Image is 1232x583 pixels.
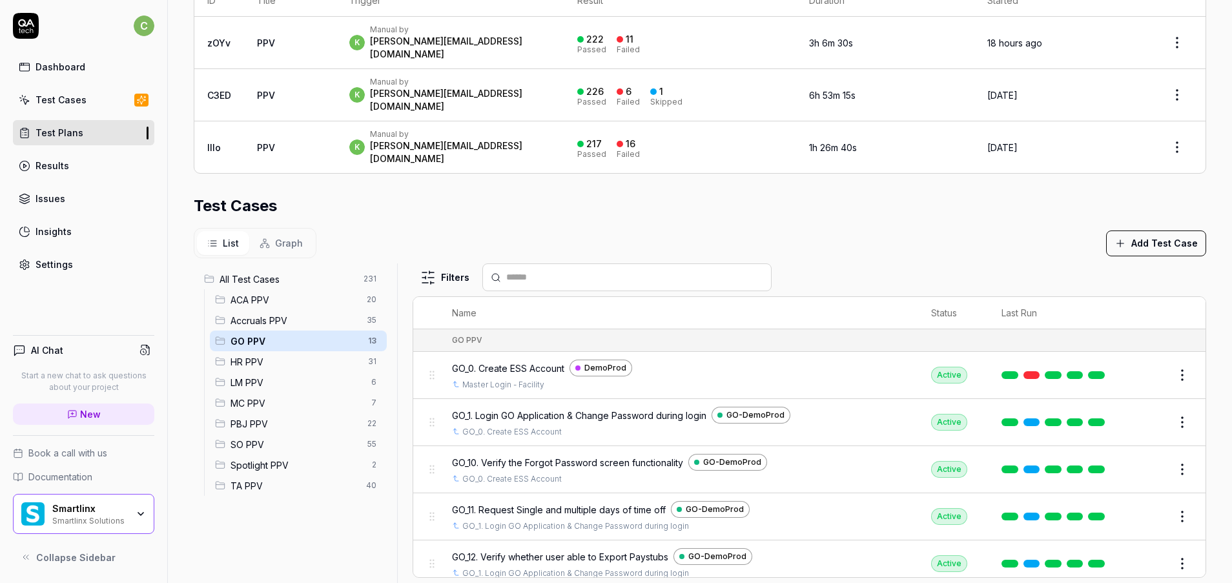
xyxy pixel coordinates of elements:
[370,25,551,35] div: Manual by
[577,46,606,54] div: Passed
[931,508,967,525] div: Active
[36,258,73,271] div: Settings
[28,470,92,484] span: Documentation
[210,351,387,372] div: Drag to reorderHR PPV31
[210,310,387,331] div: Drag to reorderAccruals PPV35
[413,265,477,291] button: Filters
[987,37,1042,48] time: 18 hours ago
[726,409,785,421] span: GO-DemoProd
[194,194,277,218] h2: Test Cases
[626,34,633,45] div: 11
[671,501,750,518] a: GO-DemoProd
[231,458,364,472] span: Spotlight PPV
[1106,230,1206,256] button: Add Test Case
[462,426,562,438] a: GO_0. Create ESS Account
[987,90,1018,101] time: [DATE]
[617,150,640,158] div: Failed
[207,142,221,153] a: lllo
[358,271,382,287] span: 231
[36,60,85,74] div: Dashboard
[257,37,275,48] a: PPV
[134,15,154,36] span: c
[349,35,365,50] span: k
[462,473,562,485] a: GO_0. Create ESS Account
[370,129,551,139] div: Manual by
[231,355,360,369] span: HR PPV
[586,86,604,97] div: 226
[363,333,382,349] span: 13
[13,370,154,393] p: Start a new chat to ask questions about your project
[231,376,364,389] span: LM PPV
[31,343,63,357] h4: AI Chat
[210,289,387,310] div: Drag to reorderACA PPV20
[231,334,360,348] span: GO PPV
[231,417,360,431] span: PBJ PPV
[931,555,967,572] div: Active
[809,142,857,153] time: 1h 26m 40s
[223,236,239,250] span: List
[362,312,382,328] span: 35
[370,35,551,61] div: [PERSON_NAME][EMAIL_ADDRESS][DOMAIN_NAME]
[197,231,249,255] button: List
[210,393,387,413] div: Drag to reorderMC PPV7
[210,413,387,434] div: Drag to reorderPBJ PPV22
[370,139,551,165] div: [PERSON_NAME][EMAIL_ADDRESS][DOMAIN_NAME]
[207,90,231,101] a: C3ED
[809,37,853,48] time: 3h 6m 30s
[462,520,689,532] a: GO_1. Login GO Application & Change Password during login
[52,503,127,515] div: Smartlinx
[362,436,382,452] span: 55
[617,46,640,54] div: Failed
[52,515,127,525] div: Smartlinx Solutions
[36,225,72,238] div: Insights
[13,120,154,145] a: Test Plans
[452,362,564,375] span: GO_0. Create ESS Account
[462,379,544,391] a: Master Login - Facility
[584,362,626,374] span: DemoProd
[370,87,551,113] div: [PERSON_NAME][EMAIL_ADDRESS][DOMAIN_NAME]
[36,126,83,139] div: Test Plans
[570,360,632,376] a: DemoProd
[362,416,382,431] span: 22
[452,456,683,469] span: GO_10. Verify the Forgot Password screen functionality
[931,367,967,384] div: Active
[349,87,365,103] span: k
[257,142,275,153] a: PPV
[617,98,640,106] div: Failed
[80,407,101,421] span: New
[659,86,663,97] div: 1
[462,568,689,579] a: GO_1. Login GO Application & Change Password during login
[36,192,65,205] div: Issues
[366,395,382,411] span: 7
[363,354,382,369] span: 31
[413,399,1206,446] tr: GO_1. Login GO Application & Change Password during loginGO-DemoProdGO_0. Create ESS AccountActive
[439,297,918,329] th: Name
[13,494,154,534] button: Smartlinx LogoSmartlinxSmartlinx Solutions
[626,138,635,150] div: 16
[13,544,154,570] button: Collapse Sidebar
[207,37,231,48] a: zOYv
[231,293,359,307] span: ACA PPV
[686,504,744,515] span: GO-DemoProd
[13,446,154,460] a: Book a call with us
[13,87,154,112] a: Test Cases
[36,159,69,172] div: Results
[13,219,154,244] a: Insights
[809,90,856,101] time: 6h 53m 15s
[452,550,668,564] span: GO_12. Verify whether user able to Export Paystubs
[688,454,767,471] a: GO-DemoProd
[210,331,387,351] div: Drag to reorderGO PPV13
[210,475,387,496] div: Drag to reorderTA PPV40
[586,138,602,150] div: 217
[366,457,382,473] span: 2
[586,34,604,45] div: 222
[13,153,154,178] a: Results
[413,493,1206,540] tr: GO_11. Request Single and multiple days of time offGO-DemoProdGO_1. Login GO Application & Change...
[989,297,1123,329] th: Last Run
[28,446,107,460] span: Book a call with us
[366,374,382,390] span: 6
[210,372,387,393] div: Drag to reorderLM PPV6
[688,551,746,562] span: GO-DemoProd
[362,292,382,307] span: 20
[210,434,387,455] div: Drag to reorderSO PPV55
